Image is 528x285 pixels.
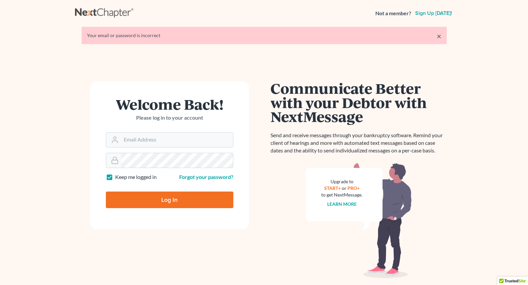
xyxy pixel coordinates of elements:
img: nextmessage_bg-59042aed3d76b12b5cd301f8e5b87938c9018125f34e5fa2b7a6b67550977c72.svg [306,162,412,278]
a: × [437,32,441,40]
input: Log In [106,192,233,208]
label: Keep me logged in [115,173,157,181]
a: START+ [324,185,341,191]
p: Please log in to your account [106,114,233,122]
h1: Welcome Back! [106,97,233,111]
a: Learn more [327,201,357,207]
h1: Communicate Better with your Debtor with NextMessage [271,81,447,124]
div: to get NextMessage. [322,192,363,198]
a: Sign up [DATE]! [414,11,453,16]
span: or [342,185,346,191]
strong: Not a member? [375,10,411,17]
a: Forgot your password? [179,174,233,180]
div: Upgrade to [322,178,363,185]
a: PRO+ [347,185,360,191]
p: Send and receive messages through your bankruptcy software. Remind your client of hearings and mo... [271,132,447,154]
div: Your email or password is incorrect [87,32,441,39]
input: Email Address [121,133,233,147]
